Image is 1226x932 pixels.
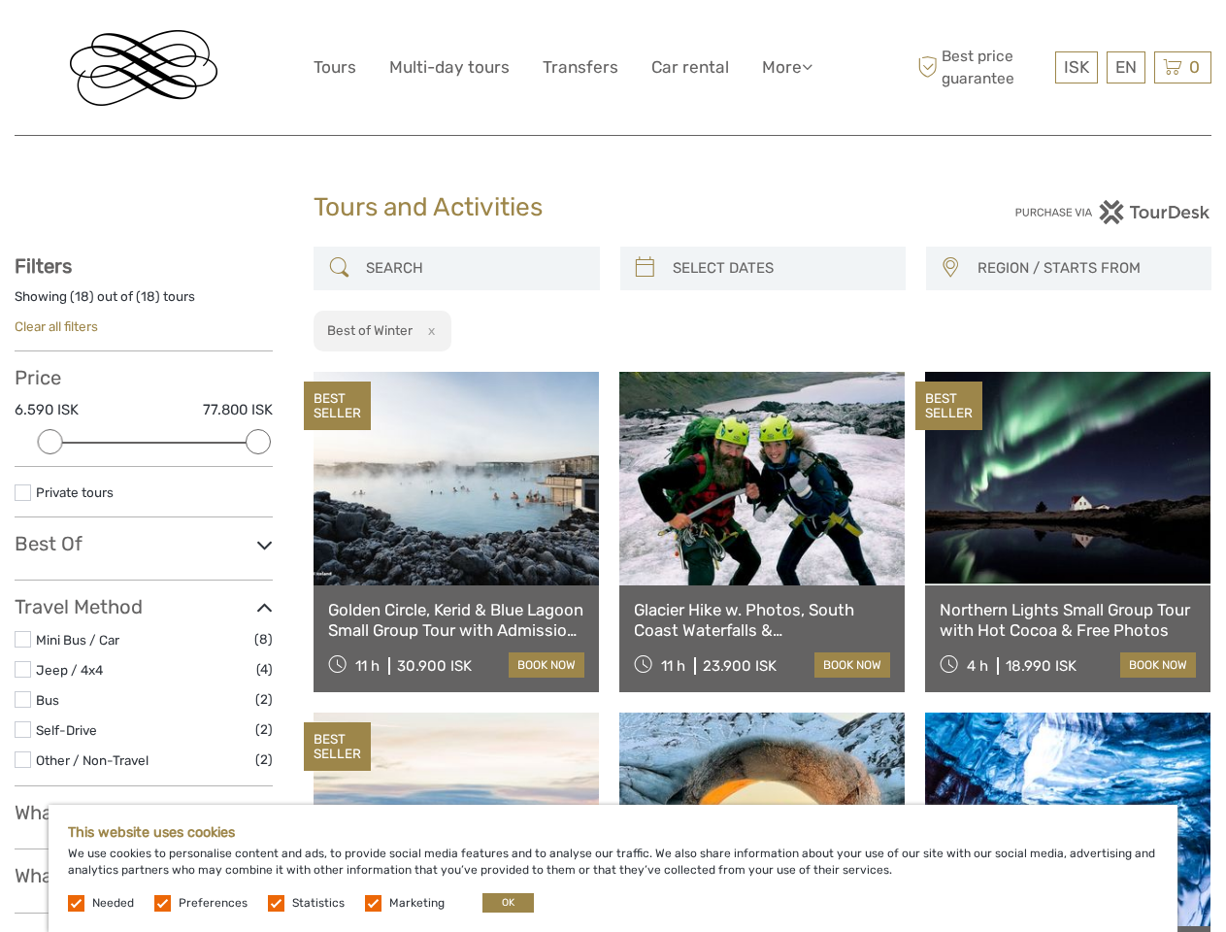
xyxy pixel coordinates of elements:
[70,30,217,106] img: Reykjavik Residence
[203,400,273,420] label: 77.800 ISK
[397,657,472,675] div: 30.900 ISK
[969,252,1202,284] button: REGION / STARTS FROM
[665,251,896,285] input: SELECT DATES
[255,718,273,741] span: (2)
[15,366,273,389] h3: Price
[915,382,982,430] div: BEST SELLER
[314,192,912,223] h1: Tours and Activities
[543,53,618,82] a: Transfers
[661,657,685,675] span: 11 h
[358,251,589,285] input: SEARCH
[1006,657,1077,675] div: 18.990 ISK
[75,287,89,306] label: 18
[762,53,812,82] a: More
[703,657,777,675] div: 23.900 ISK
[415,320,442,341] button: x
[15,254,72,278] strong: Filters
[15,864,273,887] h3: What do you want to do?
[1186,57,1203,77] span: 0
[15,318,98,334] a: Clear all filters
[912,46,1050,88] span: Best price guarantee
[256,658,273,681] span: (4)
[328,600,584,640] a: Golden Circle, Kerid & Blue Lagoon Small Group Tour with Admission Ticket
[1064,57,1089,77] span: ISK
[92,895,134,912] label: Needed
[314,53,356,82] a: Tours
[389,895,445,912] label: Marketing
[15,801,273,824] h3: What do you want to see?
[389,53,510,82] a: Multi-day tours
[355,657,380,675] span: 11 h
[49,805,1177,932] div: We use cookies to personalise content and ads, to provide social media features and to analyse ou...
[634,600,890,640] a: Glacier Hike w. Photos, South Coast Waterfalls & [GEOGRAPHIC_DATA]
[15,400,79,420] label: 6.590 ISK
[141,287,155,306] label: 18
[254,628,273,650] span: (8)
[15,595,273,618] h3: Travel Method
[967,657,988,675] span: 4 h
[36,632,119,648] a: Mini Bus / Car
[36,722,97,738] a: Self-Drive
[36,752,149,768] a: Other / Non-Travel
[1014,200,1211,224] img: PurchaseViaTourDesk.png
[327,322,413,338] h2: Best of Winter
[292,895,345,912] label: Statistics
[1120,652,1196,678] a: book now
[509,652,584,678] a: book now
[255,749,273,771] span: (2)
[482,893,534,913] button: OK
[15,287,273,317] div: Showing ( ) out of ( ) tours
[255,688,273,711] span: (2)
[651,53,729,82] a: Car rental
[1107,51,1145,83] div: EN
[36,662,103,678] a: Jeep / 4x4
[36,692,59,708] a: Bus
[15,532,273,555] h3: Best Of
[36,484,114,500] a: Private tours
[304,722,371,771] div: BEST SELLER
[940,600,1196,640] a: Northern Lights Small Group Tour with Hot Cocoa & Free Photos
[304,382,371,430] div: BEST SELLER
[179,895,248,912] label: Preferences
[814,652,890,678] a: book now
[68,824,1158,841] h5: This website uses cookies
